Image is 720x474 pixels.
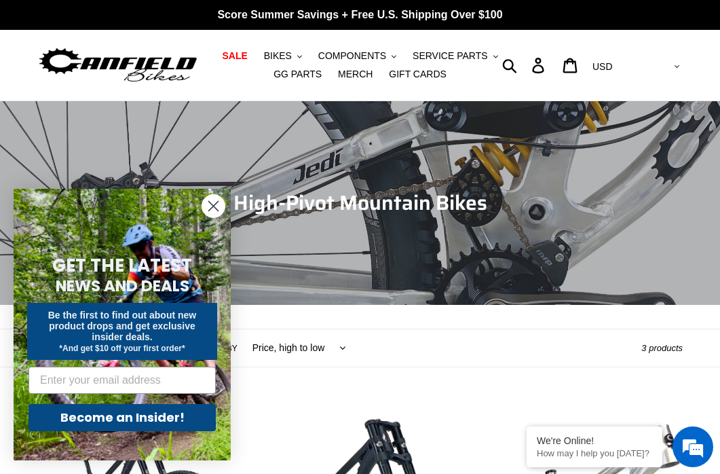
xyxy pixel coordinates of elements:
[29,367,216,394] input: Enter your email address
[29,404,216,431] button: Become an Insider!
[273,69,322,80] span: GG PARTS
[406,47,504,65] button: SERVICE PARTS
[52,253,192,278] span: GET THE LATEST
[215,47,254,65] a: SALE
[382,65,453,84] a: GIFT CARDS
[37,45,199,85] img: Canfield Bikes
[59,344,185,353] span: *And get $10 off your first order*
[267,65,328,84] a: GG PARTS
[641,343,683,353] span: 3 products
[264,50,292,62] span: BIKES
[389,69,447,80] span: GIFT CARDS
[331,65,379,84] a: MERCH
[56,275,189,297] span: NEWS AND DEALS
[413,50,487,62] span: SERVICE PARTS
[233,187,487,219] span: High-Pivot Mountain Bikes
[318,50,386,62] span: COMPONENTS
[48,310,197,342] span: Be the first to find out about new product drops and get exclusive insider deals.
[537,435,652,446] div: We're Online!
[202,194,225,218] button: Close dialog
[222,50,247,62] span: SALE
[338,69,373,80] span: MERCH
[537,448,652,458] p: How may I help you today?
[257,47,309,65] button: BIKES
[311,47,403,65] button: COMPONENTS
